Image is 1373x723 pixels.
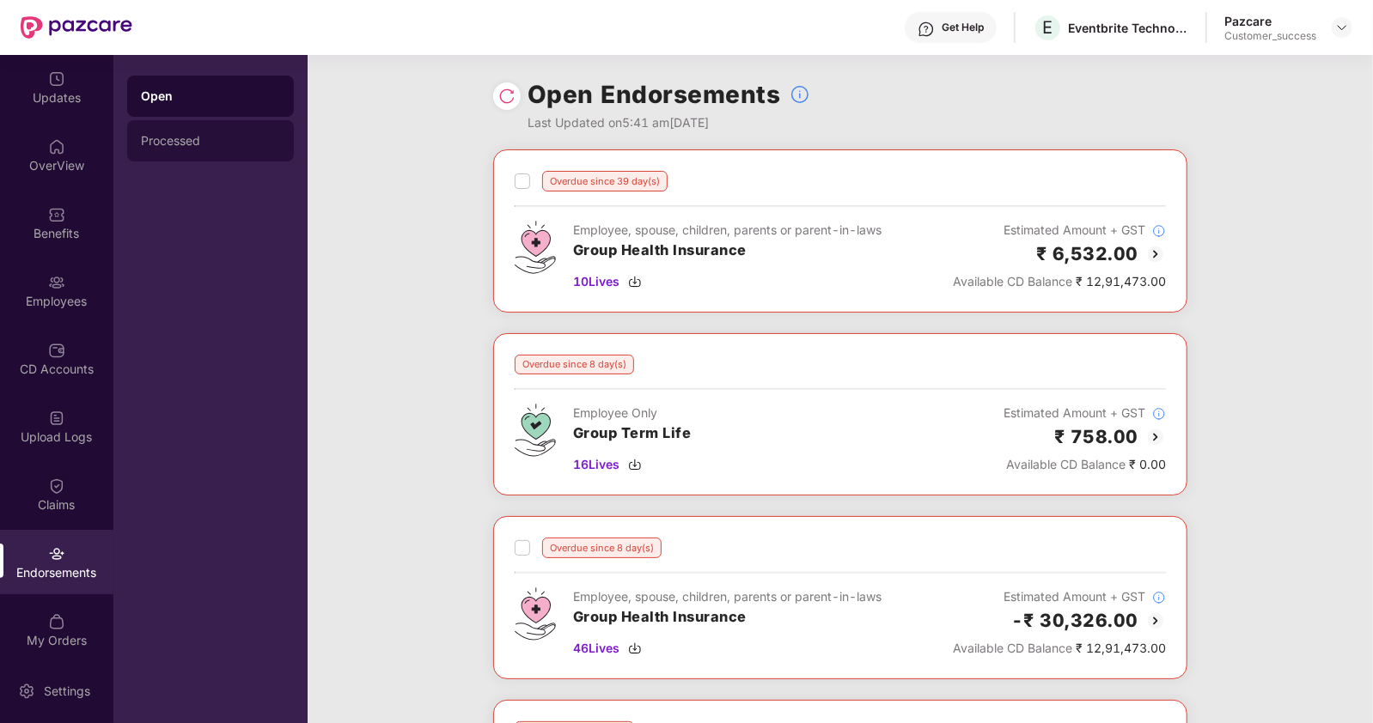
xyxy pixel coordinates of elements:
div: Processed [141,134,280,148]
img: svg+xml;base64,PHN2ZyBpZD0iU2V0dGluZy0yMHgyMCIgeG1sbnM9Imh0dHA6Ly93d3cudzMub3JnLzIwMDAvc3ZnIiB3aW... [18,683,35,700]
span: 46 Lives [573,639,619,658]
h2: ₹ 6,532.00 [1036,240,1138,268]
img: svg+xml;base64,PHN2ZyBpZD0iQmVuZWZpdHMiIHhtbG5zPSJodHRwOi8vd3d3LnczLm9yZy8yMDAwL3N2ZyIgd2lkdGg9Ij... [48,206,65,223]
div: ₹ 12,91,473.00 [953,272,1166,291]
div: Get Help [942,21,984,34]
span: Available CD Balance [1006,457,1126,471]
div: Employee Only [573,404,692,422]
div: Employee, spouse, children, parents or parent-in-laws [573,221,882,240]
span: E [1043,17,1053,38]
img: svg+xml;base64,PHN2ZyBpZD0iQ0RfQWNjb3VudHMiIGRhdGEtbmFtZT0iQ0QgQWNjb3VudHMiIHhtbG5zPSJodHRwOi8vd3... [48,342,65,359]
div: Overdue since 8 day(s) [515,355,634,374]
h1: Open Endorsements [528,76,781,113]
div: Settings [39,683,95,700]
img: svg+xml;base64,PHN2ZyBpZD0iQmFjay0yMHgyMCIgeG1sbnM9Imh0dHA6Ly93d3cudzMub3JnLzIwMDAvc3ZnIiB3aWR0aD... [1145,427,1166,447]
img: svg+xml;base64,PHN2ZyBpZD0iQmFjay0yMHgyMCIgeG1sbnM9Imh0dHA6Ly93d3cudzMub3JnLzIwMDAvc3ZnIiB3aWR0aD... [1145,244,1166,264]
img: svg+xml;base64,PHN2ZyBpZD0iRG93bmxvYWQtMzJ4MzIiIHhtbG5zPSJodHRwOi8vd3d3LnczLm9yZy8yMDAwL3N2ZyIgd2... [628,458,642,471]
img: svg+xml;base64,PHN2ZyBpZD0iVXBsb2FkX0xvZ3MiIGRhdGEtbmFtZT0iVXBsb2FkIExvZ3MiIHhtbG5zPSJodHRwOi8vd3... [48,410,65,427]
img: svg+xml;base64,PHN2ZyBpZD0iSW5mb18tXzMyeDMyIiBkYXRhLW5hbWU9IkluZm8gLSAzMngzMiIgeG1sbnM9Imh0dHA6Ly... [790,84,810,105]
span: Available CD Balance [953,274,1072,289]
div: Estimated Amount + GST [953,221,1166,240]
img: svg+xml;base64,PHN2ZyBpZD0iSGVscC0zMngzMiIgeG1sbnM9Imh0dHA6Ly93d3cudzMub3JnLzIwMDAvc3ZnIiB3aWR0aD... [918,21,935,38]
span: 16 Lives [573,455,619,474]
img: svg+xml;base64,PHN2ZyB4bWxucz0iaHR0cDovL3d3dy53My5vcmcvMjAwMC9zdmciIHdpZHRoPSI0Ny43MTQiIGhlaWdodD... [515,587,556,641]
div: ₹ 12,91,473.00 [953,639,1166,658]
img: svg+xml;base64,PHN2ZyBpZD0iRW1wbG95ZWVzIiB4bWxucz0iaHR0cDovL3d3dy53My5vcmcvMjAwMC9zdmciIHdpZHRoPS... [48,274,65,291]
img: svg+xml;base64,PHN2ZyBpZD0iSG9tZSIgeG1sbnM9Imh0dHA6Ly93d3cudzMub3JnLzIwMDAvc3ZnIiB3aWR0aD0iMjAiIG... [48,138,65,155]
img: svg+xml;base64,PHN2ZyBpZD0iVXBkYXRlZCIgeG1sbnM9Imh0dHA6Ly93d3cudzMub3JnLzIwMDAvc3ZnIiB3aWR0aD0iMj... [48,70,65,88]
div: Customer_success [1224,29,1316,43]
div: Open [141,88,280,105]
img: svg+xml;base64,PHN2ZyBpZD0iQ2xhaW0iIHhtbG5zPSJodHRwOi8vd3d3LnczLm9yZy8yMDAwL3N2ZyIgd2lkdGg9IjIwIi... [48,477,65,495]
div: Employee, spouse, children, parents or parent-in-laws [573,587,882,606]
span: Available CD Balance [953,641,1072,655]
img: svg+xml;base64,PHN2ZyBpZD0iTXlfT3JkZXJzIiBkYXRhLW5hbWU9Ik15IE9yZGVycyIgeG1sbnM9Imh0dHA6Ly93d3cudz... [48,613,65,630]
h3: Group Term Life [573,422,692,445]
div: Estimated Amount + GST [953,587,1166,606]
div: Overdue since 8 day(s) [542,538,662,558]
h3: Group Health Insurance [573,240,882,262]
img: svg+xml;base64,PHN2ZyBpZD0iRW5kb3JzZW1lbnRzIiB4bWxucz0iaHR0cDovL3d3dy53My5vcmcvMjAwMC9zdmciIHdpZH... [48,545,65,562]
div: Eventbrite Technologies India Private Limited [1068,20,1188,36]
div: Estimated Amount + GST [1004,404,1166,422]
img: svg+xml;base64,PHN2ZyBpZD0iSW5mb18tXzMyeDMyIiBkYXRhLW5hbWU9IkluZm8gLSAzMngzMiIgeG1sbnM9Imh0dHA6Ly... [1152,591,1166,605]
img: svg+xml;base64,PHN2ZyBpZD0iQmFjay0yMHgyMCIgeG1sbnM9Imh0dHA6Ly93d3cudzMub3JnLzIwMDAvc3ZnIiB3aWR0aD... [1145,611,1166,631]
h3: Group Health Insurance [573,606,882,629]
h2: ₹ 758.00 [1054,422,1138,451]
img: svg+xml;base64,PHN2ZyBpZD0iSW5mb18tXzMyeDMyIiBkYXRhLW5hbWU9IkluZm8gLSAzMngzMiIgeG1sbnM9Imh0dHA6Ly... [1152,224,1166,238]
img: svg+xml;base64,PHN2ZyBpZD0iRHJvcGRvd24tMzJ4MzIiIHhtbG5zPSJodHRwOi8vd3d3LnczLm9yZy8yMDAwL3N2ZyIgd2... [1335,21,1349,34]
img: svg+xml;base64,PHN2ZyB4bWxucz0iaHR0cDovL3d3dy53My5vcmcvMjAwMC9zdmciIHdpZHRoPSI0Ny43MTQiIGhlaWdodD... [515,221,556,274]
div: Last Updated on 5:41 am[DATE] [528,113,810,132]
img: svg+xml;base64,PHN2ZyBpZD0iRG93bmxvYWQtMzJ4MzIiIHhtbG5zPSJodHRwOi8vd3d3LnczLm9yZy8yMDAwL3N2ZyIgd2... [628,275,642,289]
img: svg+xml;base64,PHN2ZyB4bWxucz0iaHR0cDovL3d3dy53My5vcmcvMjAwMC9zdmciIHdpZHRoPSI0Ny43MTQiIGhlaWdodD... [515,404,556,457]
div: ₹ 0.00 [1004,455,1166,474]
h2: -₹ 30,326.00 [1011,606,1138,635]
img: New Pazcare Logo [21,16,132,39]
img: svg+xml;base64,PHN2ZyBpZD0iUmVsb2FkLTMyeDMyIiB4bWxucz0iaHR0cDovL3d3dy53My5vcmcvMjAwMC9zdmciIHdpZH... [498,88,516,105]
span: 10 Lives [573,272,619,291]
img: svg+xml;base64,PHN2ZyBpZD0iRG93bmxvYWQtMzJ4MzIiIHhtbG5zPSJodHRwOi8vd3d3LnczLm9yZy8yMDAwL3N2ZyIgd2... [628,641,642,655]
div: Pazcare [1224,13,1316,29]
div: Overdue since 39 day(s) [542,171,668,191]
img: svg+xml;base64,PHN2ZyBpZD0iSW5mb18tXzMyeDMyIiBkYXRhLW5hbWU9IkluZm8gLSAzMngzMiIgeG1sbnM9Imh0dHA6Ly... [1152,407,1166,421]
